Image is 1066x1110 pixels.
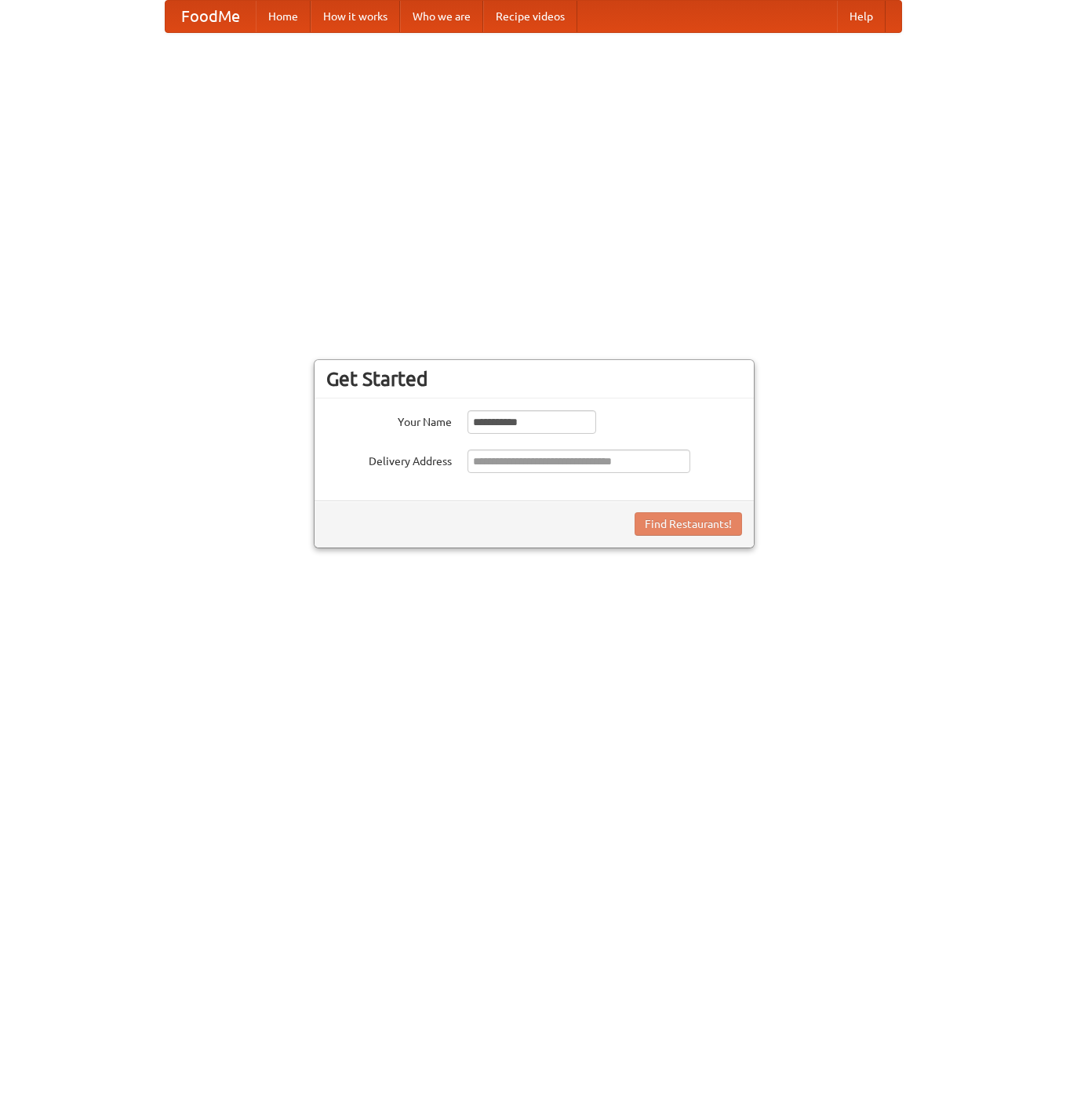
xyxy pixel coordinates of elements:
a: Home [256,1,311,32]
a: How it works [311,1,400,32]
label: Your Name [326,410,452,430]
a: Help [837,1,886,32]
button: Find Restaurants! [635,512,742,536]
a: Who we are [400,1,483,32]
a: Recipe videos [483,1,577,32]
h3: Get Started [326,367,742,391]
a: FoodMe [166,1,256,32]
label: Delivery Address [326,449,452,469]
